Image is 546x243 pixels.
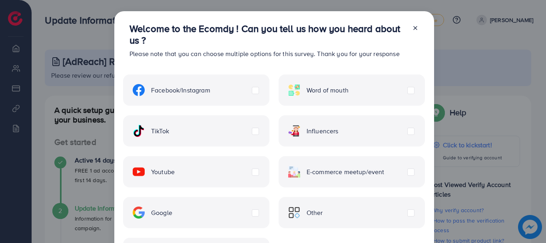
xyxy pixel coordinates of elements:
[130,23,406,46] h3: Welcome to the Ecomdy ! Can you tell us how you heard about us ?
[151,167,175,177] span: Youtube
[307,208,323,217] span: Other
[288,166,300,178] img: ic-ecommerce.d1fa3848.svg
[133,84,145,96] img: ic-facebook.134605ef.svg
[151,208,172,217] span: Google
[133,166,145,178] img: ic-youtube.715a0ca2.svg
[288,84,300,96] img: ic-word-of-mouth.a439123d.svg
[133,207,145,219] img: ic-google.5bdd9b68.svg
[151,127,169,136] span: TikTok
[288,207,300,219] img: ic-other.99c3e012.svg
[307,167,385,177] span: E-commerce meetup/event
[288,125,300,137] img: ic-influencers.a620ad43.svg
[307,127,339,136] span: Influencers
[133,125,145,137] img: ic-tiktok.4b20a09a.svg
[151,86,210,95] span: Facebook/Instagram
[130,49,406,58] p: Please note that you can choose multiple options for this survey. Thank you for your response
[307,86,349,95] span: Word of mouth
